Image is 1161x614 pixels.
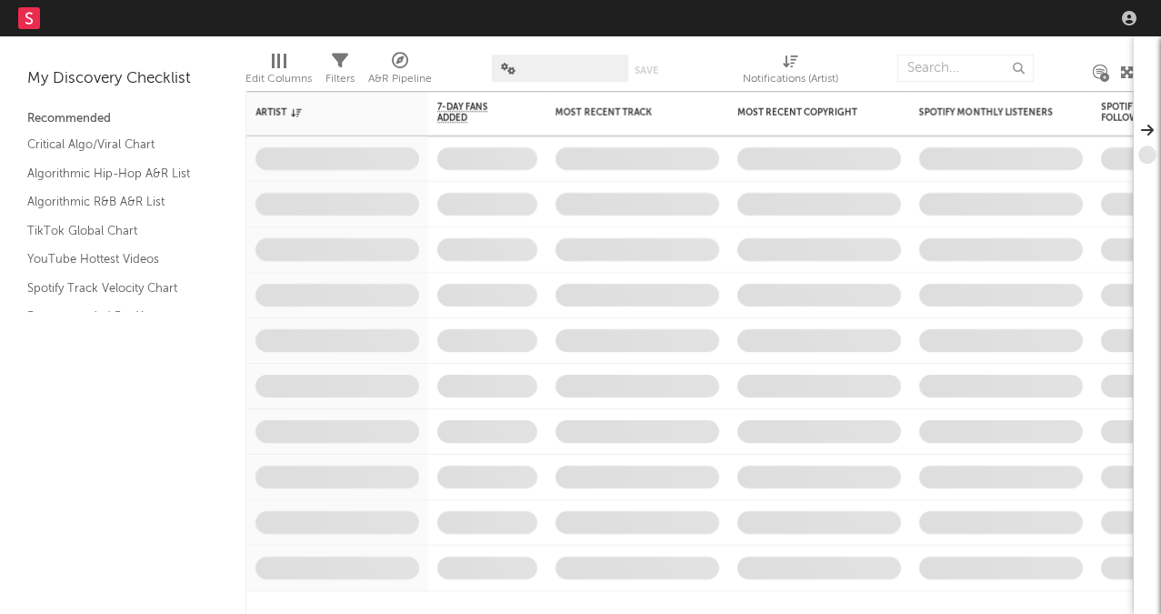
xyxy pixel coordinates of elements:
div: Most Recent Track [555,107,692,118]
a: Algorithmic Hip-Hop A&R List [27,164,200,184]
span: 7-Day Fans Added [437,102,510,124]
a: Algorithmic R&B A&R List [27,192,200,212]
button: Save [635,65,658,75]
div: A&R Pipeline [368,45,432,98]
div: Notifications (Artist) [743,45,838,98]
div: A&R Pipeline [368,68,432,90]
div: My Discovery Checklist [27,68,218,90]
div: Notifications (Artist) [743,68,838,90]
a: YouTube Hottest Videos [27,249,200,269]
a: Critical Algo/Viral Chart [27,135,200,155]
div: Filters [325,45,355,98]
div: Filters [325,68,355,90]
div: Artist [255,107,392,118]
div: Edit Columns [245,45,312,98]
a: Spotify Track Velocity Chart [27,278,200,298]
div: Recommended [27,108,218,130]
div: Most Recent Copyright [737,107,874,118]
div: Edit Columns [245,68,312,90]
a: TikTok Global Chart [27,221,200,241]
input: Search... [897,55,1034,82]
div: Spotify Monthly Listeners [919,107,1056,118]
a: Recommended For You [27,307,200,327]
